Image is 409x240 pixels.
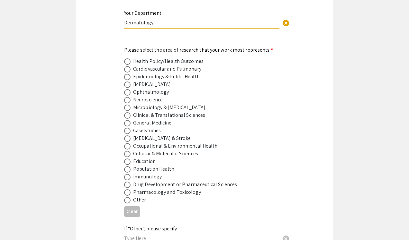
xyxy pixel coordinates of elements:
[133,165,174,173] div: Population Health
[133,127,161,134] div: Case Studies
[133,173,162,181] div: Immunology
[133,196,146,204] div: Other
[133,188,201,196] div: Pharmacology and Toxicology
[133,150,198,158] div: Cellular & Molecular Sciences
[124,19,279,26] input: Type Here
[133,142,218,150] div: Occupational & Environmental Health
[279,16,292,29] button: Clear
[133,119,172,127] div: General Medicine
[5,211,27,235] iframe: Chat
[133,88,169,96] div: Ophthalmology
[133,104,205,111] div: Microbiology & [MEDICAL_DATA]
[133,181,237,188] div: Drug Development or Pharmaceutical Sciences
[282,19,290,27] span: cancel
[133,96,163,104] div: Neuroscience
[133,57,204,65] div: Health Policy/Health Outcomes
[124,225,177,232] mat-label: If "Other", please specify
[133,81,171,88] div: [MEDICAL_DATA]
[124,206,140,217] button: Clear
[133,65,201,73] div: Cardiovascular and Pulmonary
[133,111,205,119] div: Clinical & Translational Sciences
[133,134,191,142] div: [MEDICAL_DATA] & Stroke
[133,73,200,81] div: Epidemiology & Public Health
[133,158,156,165] div: Education
[124,47,273,53] mat-label: Please select the area of research that your work most represents:
[124,10,161,16] mat-label: Your Department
